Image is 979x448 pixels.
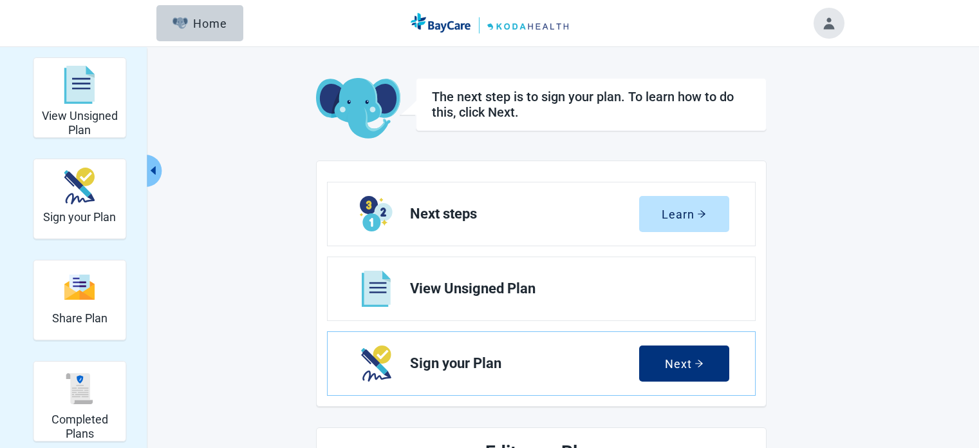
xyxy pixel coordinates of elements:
img: svg%3e [64,66,95,104]
span: arrow-right [695,359,704,368]
div: View Unsigned Plan [33,57,126,138]
img: Koda Health [411,13,568,34]
a: Learn Next steps section [328,182,755,246]
img: make_plan_official-CpYJDfBD.svg [64,168,95,204]
img: svg%3e [64,273,95,301]
h2: Completed Plans [39,413,120,440]
h2: Share Plan [52,311,107,326]
img: svg%3e [64,373,95,404]
button: Collapse menu [146,155,162,187]
a: Next Sign your Plan section [328,332,755,395]
span: caret-left [147,164,160,177]
span: Next steps [410,206,639,222]
div: Sign your Plan [33,159,126,239]
div: Share Plan [33,260,126,340]
h2: Sign your Plan [43,210,116,224]
button: Learnarrow-right [639,196,729,232]
span: View Unsigned Plan [410,281,719,297]
button: Nextarrow-right [639,346,729,382]
img: Elephant [172,17,189,29]
h1: The next step is to sign your plan. To learn how to do this, click Next. [432,89,751,120]
img: Koda Elephant [316,78,400,140]
a: View View Unsigned Plan section [328,257,755,320]
button: Toggle account menu [814,8,844,39]
div: Completed Plans [33,361,126,442]
h2: View Unsigned Plan [39,109,120,137]
span: arrow-right [697,209,706,219]
div: Learn [662,208,706,220]
button: ElephantHome [156,5,243,41]
span: Sign your Plan [410,356,639,371]
div: Next [665,357,704,370]
div: Home [172,17,228,30]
